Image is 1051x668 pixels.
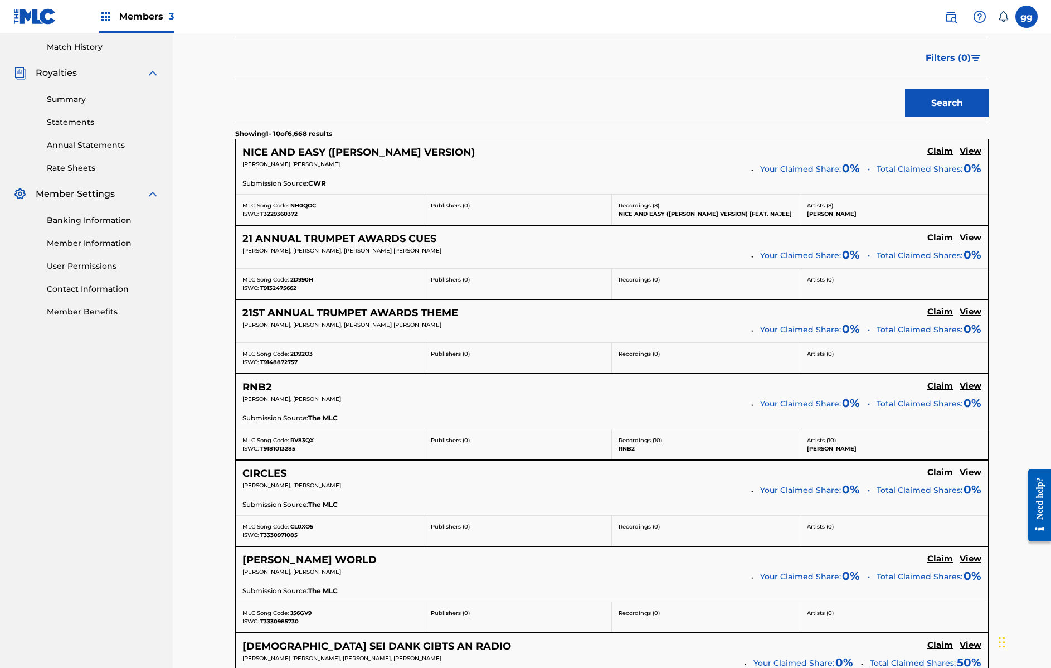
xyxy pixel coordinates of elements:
[807,522,982,531] p: Artists ( 0 )
[119,10,174,23] span: Members
[431,201,605,210] p: Publishers ( 0 )
[431,609,605,617] p: Publishers ( 0 )
[760,250,841,262] span: Your Claimed Share:
[960,640,981,652] a: View
[242,554,377,567] h5: JOHN WORLD
[995,614,1051,668] iframe: Chat Widget
[760,398,841,410] span: Your Claimed Share:
[260,445,295,452] span: T9181013285
[619,350,793,358] p: Recordings ( 0 )
[999,626,1005,659] div: Drag
[842,481,860,498] span: 0 %
[944,10,957,23] img: search
[919,44,989,72] button: Filters (0)
[260,618,299,625] span: T3330985730
[877,571,962,583] span: Total Claimed Shares:
[1020,458,1051,553] iframe: Resource Center
[964,321,981,337] span: 0%
[47,215,159,226] a: Banking Information
[431,350,605,358] p: Publishers ( 0 )
[964,246,981,263] span: 0%
[964,568,981,584] span: 0%
[242,523,289,530] span: MLC Song Code:
[242,482,341,489] span: [PERSON_NAME], [PERSON_NAME]
[242,640,511,653] h5: GOTT SEI DANK GIBTS AN RADIO
[927,307,953,317] h5: Claim
[242,210,259,217] span: ISWC:
[260,284,296,292] span: T9132475662
[242,618,259,625] span: ISWC:
[242,531,259,539] span: ISWC:
[36,187,115,201] span: Member Settings
[242,307,458,320] h5: 21ST ANNUAL TRUMPET AWARDS THEME
[973,10,986,23] img: help
[619,522,793,531] p: Recordings ( 0 )
[47,238,159,249] a: Member Information
[842,321,860,337] span: 0 %
[242,233,436,245] h5: 21 ANNUAL TRUMPET AWARDS CUES
[960,467,981,480] a: View
[99,10,113,23] img: Top Rightsholders
[877,324,962,336] span: Total Claimed Shares:
[242,276,289,283] span: MLC Song Code:
[290,350,313,357] span: 2D92O3
[47,41,159,53] a: Match History
[760,324,841,336] span: Your Claimed Share:
[960,381,981,393] a: View
[13,66,27,80] img: Royalties
[431,275,605,284] p: Publishers ( 0 )
[308,500,338,510] span: The MLC
[905,89,989,117] button: Search
[47,139,159,151] a: Annual Statements
[960,381,981,391] h5: View
[619,210,793,218] p: NICE AND EASY ([PERSON_NAME] VERSION) [FEAT. NAJEE]
[964,395,981,412] span: 0%
[998,11,1009,22] div: Notifications
[47,162,159,174] a: Rate Sheets
[760,571,841,583] span: Your Claimed Share:
[146,187,159,201] img: expand
[807,350,982,358] p: Artists ( 0 )
[877,398,962,410] span: Total Claimed Shares:
[242,161,340,168] span: [PERSON_NAME] [PERSON_NAME]
[960,467,981,478] h5: View
[242,568,341,575] span: [PERSON_NAME], [PERSON_NAME]
[242,500,308,510] span: Submission Source:
[960,233,981,243] h5: View
[47,260,159,272] a: User Permissions
[927,146,953,157] h5: Claim
[807,275,982,284] p: Artists ( 0 )
[960,640,981,651] h5: View
[842,246,860,263] span: 0 %
[807,201,982,210] p: Artists ( 8 )
[242,586,308,596] span: Submission Source:
[235,129,332,139] p: Showing 1 - 10 of 6,668 results
[47,94,159,105] a: Summary
[431,436,605,444] p: Publishers ( 0 )
[927,233,953,243] h5: Claim
[290,437,314,444] span: RV83QX
[242,655,441,662] span: [PERSON_NAME] [PERSON_NAME], [PERSON_NAME], [PERSON_NAME]
[242,437,289,444] span: MLC Song Code:
[308,178,326,188] span: CWR
[242,146,475,159] h5: NICE AND EASY (WALTER'S VERSION)
[842,568,860,584] span: 0 %
[960,307,981,319] a: View
[308,586,338,596] span: The MLC
[926,51,971,65] span: Filters ( 0 )
[619,275,793,284] p: Recordings ( 0 )
[927,640,953,651] h5: Claim
[260,359,298,366] span: T9148872757
[1015,6,1038,28] div: User Menu
[308,413,338,423] span: The MLC
[807,444,982,453] p: [PERSON_NAME]
[290,523,313,530] span: CL0XO5
[242,413,308,423] span: Submission Source:
[960,146,981,157] h5: View
[242,321,441,328] span: [PERSON_NAME], [PERSON_NAME], [PERSON_NAME] [PERSON_NAME]
[260,531,298,539] span: T3330971085
[619,201,793,210] p: Recordings ( 8 )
